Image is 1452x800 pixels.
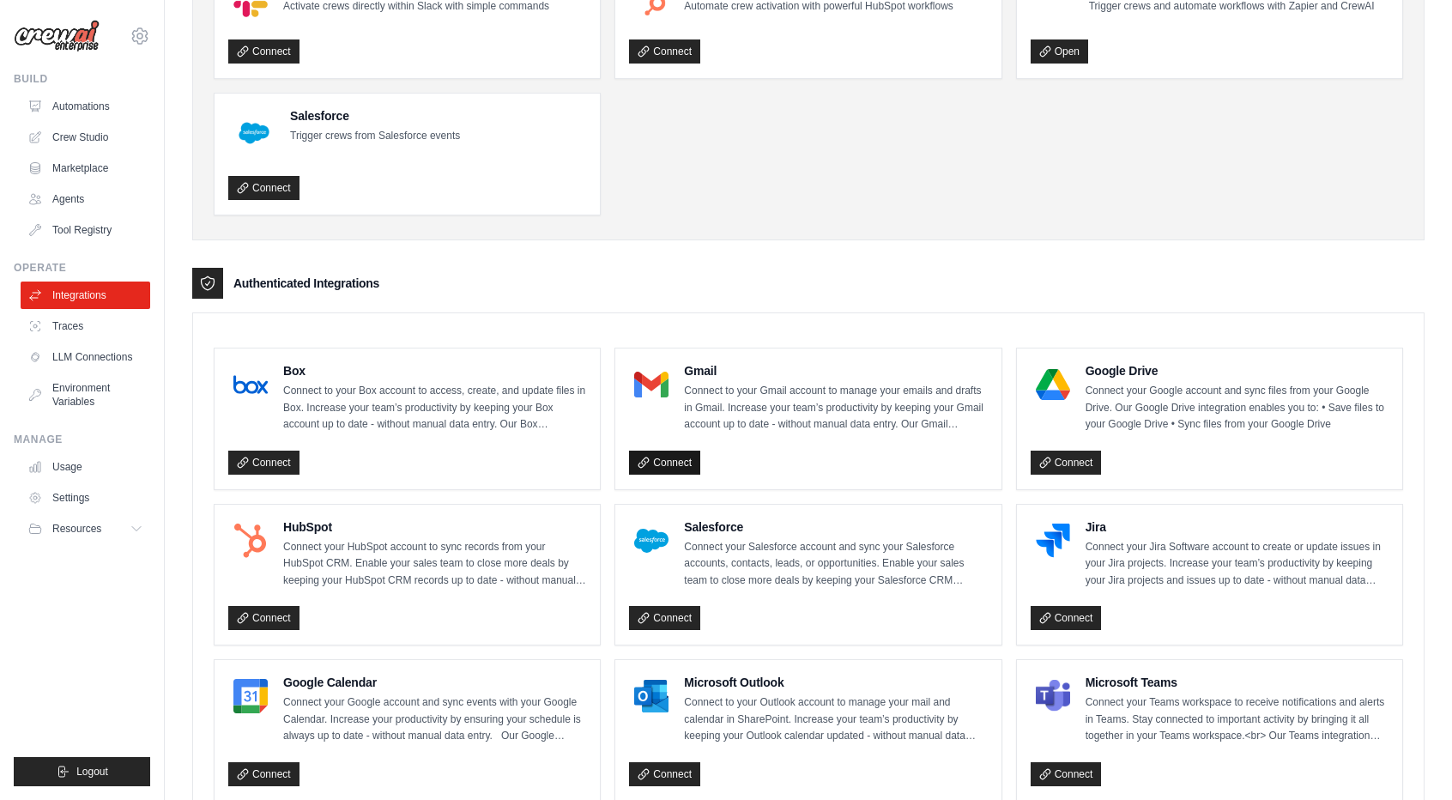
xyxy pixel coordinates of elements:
h4: HubSpot [283,518,586,536]
a: Connect [228,176,299,200]
div: Build [14,72,150,86]
a: Open [1031,39,1088,64]
button: Resources [21,515,150,542]
h3: Authenticated Integrations [233,275,379,292]
a: Connect [1031,451,1102,475]
img: Salesforce Logo [233,112,275,154]
a: Integrations [21,282,150,309]
p: Connect your Teams workspace to receive notifications and alerts in Teams. Stay connected to impo... [1086,694,1388,745]
a: Connect [228,606,299,630]
h4: Gmail [684,362,987,379]
a: Connect [1031,762,1102,786]
h4: Salesforce [290,107,460,124]
a: Environment Variables [21,374,150,415]
span: Resources [52,522,101,536]
a: Connect [629,606,700,630]
a: Connect [1031,606,1102,630]
a: LLM Connections [21,343,150,371]
a: Agents [21,185,150,213]
img: Salesforce Logo [634,524,669,558]
p: Connect your Google account and sync events with your Google Calendar. Increase your productivity... [283,694,586,745]
p: Connect to your Outlook account to manage your mail and calendar in SharePoint. Increase your tea... [684,694,987,745]
span: Logout [76,765,108,779]
a: Automations [21,93,150,120]
a: Crew Studio [21,124,150,151]
button: Logout [14,757,150,786]
a: Usage [21,453,150,481]
p: Connect your HubSpot account to sync records from your HubSpot CRM. Enable your sales team to clo... [283,539,586,590]
a: Connect [629,39,700,64]
a: Connect [629,451,700,475]
p: Connect your Salesforce account and sync your Salesforce accounts, contacts, leads, or opportunit... [684,539,987,590]
a: Tool Registry [21,216,150,244]
a: Settings [21,484,150,512]
h4: Jira [1086,518,1388,536]
img: Microsoft Outlook Logo [634,679,669,713]
img: Logo [14,20,100,52]
a: Marketplace [21,155,150,182]
p: Connect to your Box account to access, create, and update files in Box. Increase your team’s prod... [283,383,586,433]
a: Connect [629,762,700,786]
a: Traces [21,312,150,340]
h4: Google Calendar [283,674,586,691]
a: Connect [228,762,299,786]
a: Connect [228,39,299,64]
h4: Microsoft Outlook [684,674,987,691]
p: Trigger crews from Salesforce events [290,128,460,145]
img: Google Drive Logo [1036,367,1070,402]
h4: Google Drive [1086,362,1388,379]
p: Connect your Google account and sync files from your Google Drive. Our Google Drive integration e... [1086,383,1388,433]
a: Connect [228,451,299,475]
p: Connect to your Gmail account to manage your emails and drafts in Gmail. Increase your team’s pro... [684,383,987,433]
img: Google Calendar Logo [233,679,268,713]
img: Gmail Logo [634,367,669,402]
img: HubSpot Logo [233,524,268,558]
h4: Salesforce [684,518,987,536]
img: Microsoft Teams Logo [1036,679,1070,713]
p: Connect your Jira Software account to create or update issues in your Jira projects. Increase you... [1086,539,1388,590]
img: Jira Logo [1036,524,1070,558]
h4: Microsoft Teams [1086,674,1388,691]
div: Manage [14,433,150,446]
div: Operate [14,261,150,275]
img: Box Logo [233,367,268,402]
h4: Box [283,362,586,379]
